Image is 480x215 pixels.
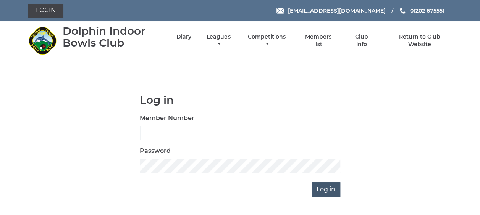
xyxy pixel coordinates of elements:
[276,6,385,15] a: Email [EMAIL_ADDRESS][DOMAIN_NAME]
[288,7,385,14] span: [EMAIL_ADDRESS][DOMAIN_NAME]
[399,6,444,15] a: Phone us 01202 675551
[246,33,288,48] a: Competitions
[301,33,336,48] a: Members list
[205,33,232,48] a: Leagues
[140,114,194,123] label: Member Number
[349,33,374,48] a: Club Info
[400,8,405,14] img: Phone us
[28,4,63,18] a: Login
[276,8,284,14] img: Email
[176,33,191,40] a: Diary
[140,146,171,156] label: Password
[410,7,444,14] span: 01202 675551
[387,33,452,48] a: Return to Club Website
[312,182,340,197] input: Log in
[63,25,163,49] div: Dolphin Indoor Bowls Club
[28,26,57,55] img: Dolphin Indoor Bowls Club
[140,94,340,106] h1: Log in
